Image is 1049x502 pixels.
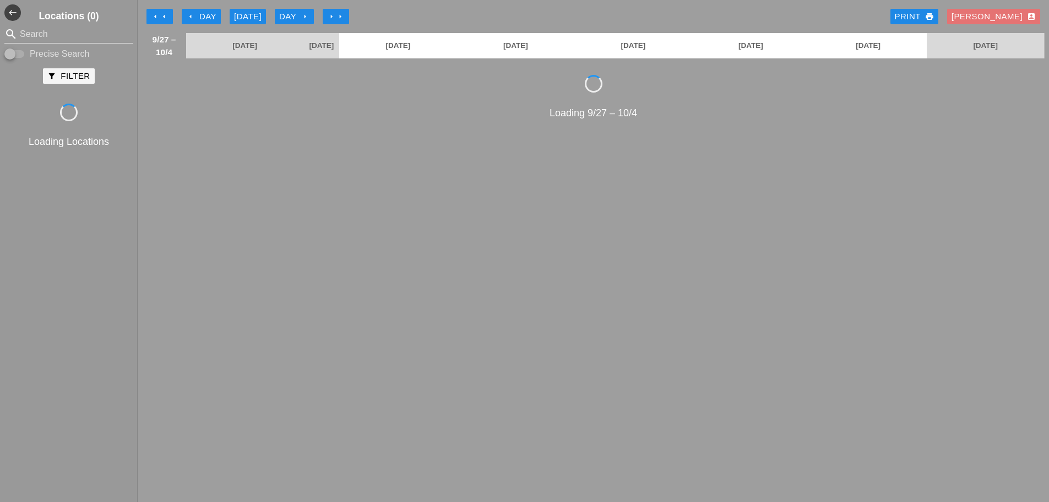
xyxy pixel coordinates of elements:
[809,33,927,58] a: [DATE]
[47,70,90,83] div: Filter
[895,10,934,23] div: Print
[182,9,221,24] button: Day
[186,33,303,58] a: [DATE]
[457,33,574,58] a: [DATE]
[279,10,309,23] div: Day
[1027,12,1036,21] i: account_box
[339,33,456,58] a: [DATE]
[2,134,135,149] div: Loading Locations
[4,4,21,21] i: west
[4,28,18,41] i: search
[4,47,133,61] div: Enable Precise search to match search terms exactly.
[927,33,1044,58] a: [DATE]
[336,12,345,21] i: arrow_right
[692,33,809,58] a: [DATE]
[925,12,934,21] i: print
[230,9,266,24] button: [DATE]
[4,4,21,21] button: Shrink Sidebar
[186,10,216,23] div: Day
[323,9,349,24] button: Move Ahead 1 Week
[20,25,118,43] input: Search
[303,33,339,58] a: [DATE]
[186,12,195,21] i: arrow_left
[148,33,181,58] span: 9/27 – 10/4
[43,68,94,84] button: Filter
[47,72,56,80] i: filter_alt
[30,48,90,60] label: Precise Search
[301,12,309,21] i: arrow_right
[275,9,314,24] button: Day
[234,10,262,23] div: [DATE]
[160,12,169,21] i: arrow_left
[151,12,160,21] i: arrow_left
[890,9,938,24] a: Print
[146,9,173,24] button: Move Back 1 Week
[142,106,1045,121] div: Loading 9/27 – 10/4
[327,12,336,21] i: arrow_right
[947,9,1040,24] button: [PERSON_NAME]
[574,33,692,58] a: [DATE]
[952,10,1036,23] div: [PERSON_NAME]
